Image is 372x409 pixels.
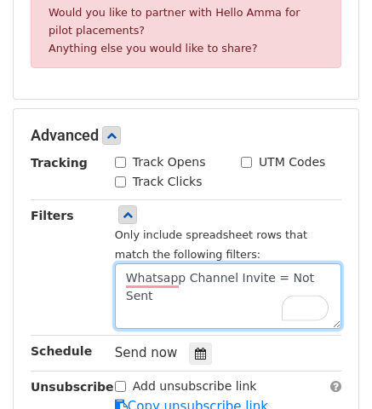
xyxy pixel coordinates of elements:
[115,228,307,261] small: Only include spreadsheet rows that match the following filters:
[31,156,88,170] strong: Tracking
[31,209,74,222] strong: Filters
[133,377,257,395] label: Add unsubscribe link
[31,380,114,394] strong: Unsubscribe
[287,327,372,409] iframe: Chat Widget
[49,42,257,55] small: Anything else you would like to share?
[133,173,203,191] label: Track Clicks
[49,6,300,37] small: Would you like to partner with Hello Amma for pilot placements?
[133,153,206,171] label: Track Opens
[115,345,178,360] span: Send now
[31,126,341,145] h5: Advanced
[259,153,325,171] label: UTM Codes
[31,344,92,358] strong: Schedule
[115,263,341,329] textarea: To enrich screen reader interactions, please activate Accessibility in Grammarly extension settings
